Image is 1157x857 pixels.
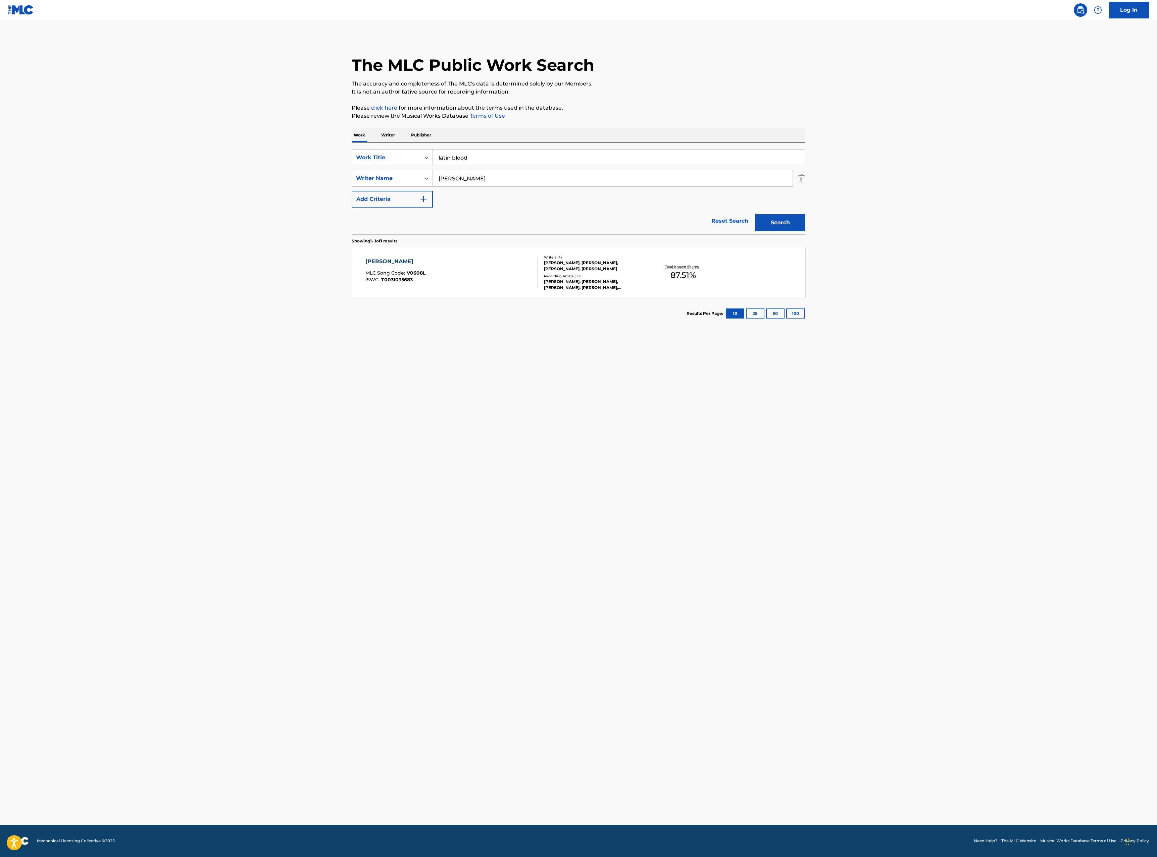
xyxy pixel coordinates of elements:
[352,128,367,142] p: Work
[352,55,594,75] h1: The MLC Public Work Search
[746,308,764,319] button: 25
[352,112,805,120] p: Please review the Musical Works Database
[381,277,413,283] span: T0031035683
[1076,6,1085,14] img: search
[365,258,425,266] div: [PERSON_NAME]
[365,277,381,283] span: ISWC :
[356,154,416,162] div: Work Title
[1123,825,1157,857] iframe: Chat Widget
[365,270,407,276] span: MLC Song Code :
[1074,3,1087,17] a: Public Search
[544,260,645,272] div: [PERSON_NAME], [PERSON_NAME], [PERSON_NAME], [PERSON_NAME]
[1091,3,1105,17] div: Help
[8,837,29,845] img: logo
[1120,838,1149,844] a: Privacy Policy
[687,310,725,317] p: Results Per Page:
[544,274,645,279] div: Recording Artists ( 59 )
[468,113,505,119] a: Terms of Use
[665,264,701,269] p: Total Known Shares:
[974,838,997,844] a: Need Help?
[755,214,805,231] button: Search
[1001,838,1036,844] a: The MLC Website
[352,238,397,244] p: Showing 1 - 1 of 1 results
[419,195,427,203] img: 9d2ae6d4665cec9f34b9.svg
[352,104,805,112] p: Please for more information about the terms used in the database.
[379,128,397,142] p: Writer
[352,88,805,96] p: It is not an authoritative source for recording information.
[352,80,805,88] p: The accuracy and completeness of The MLC's data is determined solely by our Members.
[708,214,752,228] a: Reset Search
[356,174,416,182] div: Writer Name
[1094,6,1102,14] img: help
[726,308,744,319] button: 10
[766,308,785,319] button: 50
[8,5,34,15] img: MLC Logo
[544,255,645,260] div: Writers ( 4 )
[1109,2,1149,18] a: Log In
[1125,832,1129,852] div: Drag
[352,149,805,234] form: Search Form
[670,269,696,281] span: 87.51 %
[352,247,805,298] a: [PERSON_NAME]MLC Song Code:V0608LISWC:T0031035683Writers (4)[PERSON_NAME], [PERSON_NAME], [PERSON...
[407,270,425,276] span: V0608L
[352,191,433,208] button: Add Criteria
[37,838,115,844] span: Mechanical Licensing Collective © 2025
[1040,838,1116,844] a: Musical Works Database Terms of Use
[544,279,645,291] div: [PERSON_NAME], [PERSON_NAME], [PERSON_NAME], [PERSON_NAME], [PERSON_NAME]
[798,170,805,187] img: Delete Criterion
[786,308,805,319] button: 100
[371,105,397,111] a: click here
[409,128,433,142] p: Publisher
